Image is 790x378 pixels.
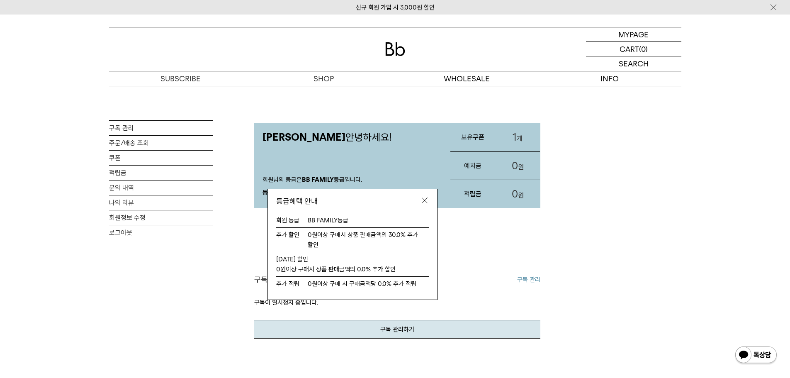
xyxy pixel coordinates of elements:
[495,123,540,151] a: 1개
[495,152,540,180] a: 0원
[276,215,299,225] dt: 회원 등급
[619,56,649,71] p: SEARCH
[495,180,540,208] a: 0원
[395,71,538,86] p: WHOLESALE
[385,42,405,56] img: 로고
[254,168,442,208] div: 회원님의 등급은 입니다.
[276,198,429,205] strong: 등급혜택 안내
[254,289,540,320] p: 구독이 일시정지 중입니다.
[109,225,213,240] a: 로그아웃
[308,231,418,249] strong: 0원이상 구매시 상품 판매금액의 30.0% 추가 할인
[450,183,495,205] h3: 적립금
[109,210,213,225] a: 회원정보 수정
[734,346,778,366] img: 카카오톡 채널 1:1 채팅 버튼
[254,123,442,151] p: 안녕하세요!
[586,27,681,42] a: MYPAGE
[356,4,435,11] a: 신규 회원 가입 시 3,000원 할인
[450,126,495,148] h3: 보유쿠폰
[639,42,648,56] p: (0)
[586,42,681,56] a: CART (0)
[109,195,213,210] a: 나의 리뷰
[538,71,681,86] p: INFO
[109,180,213,195] a: 문의 내역
[109,121,213,135] a: 구독 관리
[276,266,396,273] strong: 0원이상 구매시 상품 판매금액의 0.0% 추가 할인
[513,131,517,143] span: 1
[109,71,252,86] a: SUBSCRIBE
[263,131,345,143] strong: [PERSON_NAME]
[276,254,308,264] dt: [DATE] 할인
[276,279,299,289] dt: 추가 적립
[517,275,540,285] a: 구독 관리
[618,27,649,41] p: MYPAGE
[308,215,427,225] dd: BB FAMILY등급
[512,160,518,172] span: 0
[276,230,299,240] dt: 추가 할인
[254,275,282,285] h3: 구독 현황
[512,188,518,200] span: 0
[109,151,213,165] a: 쿠폰
[421,196,429,205] img: 닫기
[308,279,427,289] dd: 0원이상 구매 시 구매금액당 0.0% 추가 적립
[450,155,495,177] h3: 예치금
[302,176,345,183] strong: BB FAMILY등급
[263,185,297,201] a: 등급혜택 안내
[620,42,639,56] p: CART
[254,320,540,339] a: 구독 관리하기
[252,71,395,86] a: SHOP
[109,166,213,180] a: 적립금
[109,136,213,150] a: 주문/배송 조회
